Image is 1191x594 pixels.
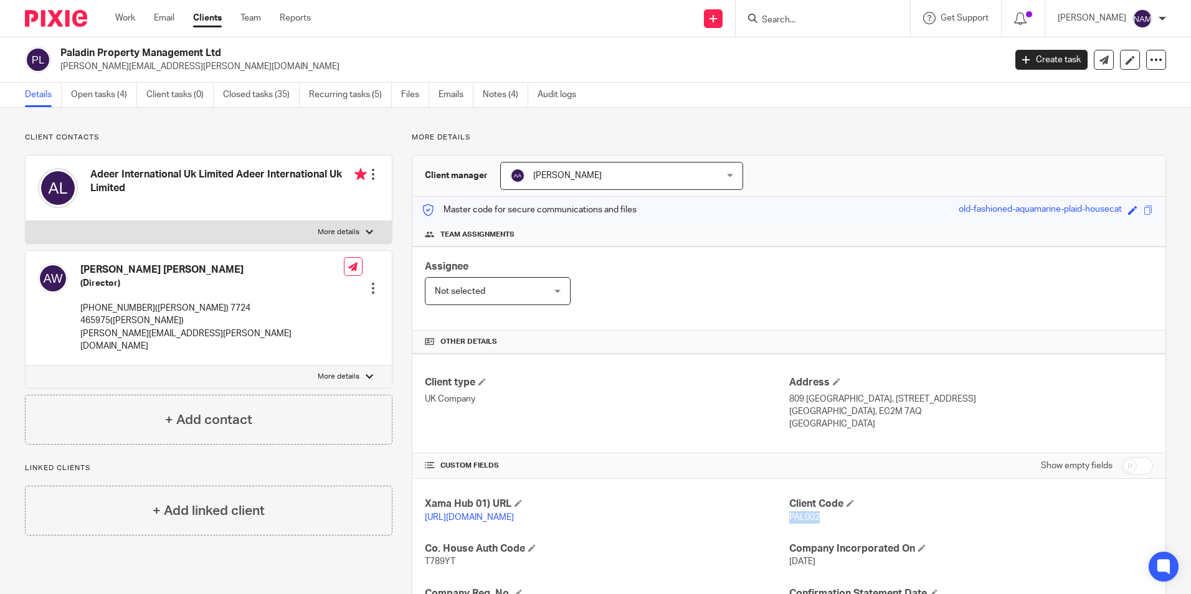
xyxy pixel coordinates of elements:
a: Open tasks (4) [71,83,137,107]
label: Show empty fields [1041,460,1113,472]
a: Recurring tasks (5) [309,83,392,107]
p: More details [318,372,359,382]
img: Pixie [25,10,87,27]
p: [PERSON_NAME] [1058,12,1126,24]
h4: Client type [425,376,789,389]
h4: + Add linked client [153,501,265,521]
span: Team assignments [440,230,515,240]
h2: Paladin Property Management Ltd [60,47,809,60]
h4: CUSTOM FIELDS [425,461,789,471]
p: UK Company [425,393,789,405]
a: Create task [1015,50,1088,70]
a: Files [401,83,429,107]
p: [GEOGRAPHIC_DATA], EC2M 7AQ [789,405,1153,418]
h4: Client Code [789,497,1153,511]
img: svg%3E [1132,9,1152,29]
span: T789YT [425,557,455,566]
a: Client tasks (0) [146,83,214,107]
a: Notes (4) [483,83,528,107]
span: [DATE] [789,557,815,566]
div: old-fashioned-aquamarine-plaid-housecat [959,203,1122,217]
p: More details [412,133,1166,143]
img: svg%3E [38,168,78,208]
p: [PERSON_NAME][EMAIL_ADDRESS][PERSON_NAME][DOMAIN_NAME] [60,60,997,73]
p: Client contacts [25,133,392,143]
h3: Client manager [425,169,488,182]
span: [PERSON_NAME] [533,171,602,180]
h5: (Director) [80,277,344,290]
a: Closed tasks (35) [223,83,300,107]
a: Team [240,12,261,24]
a: Audit logs [538,83,586,107]
p: [PERSON_NAME][EMAIL_ADDRESS][PERSON_NAME][DOMAIN_NAME] [80,328,344,353]
p: More details [318,227,359,237]
p: 809 [GEOGRAPHIC_DATA], [STREET_ADDRESS] [789,393,1153,405]
img: svg%3E [510,168,525,183]
h4: + Add contact [165,410,252,430]
h4: Co. House Auth Code [425,542,789,555]
a: [URL][DOMAIN_NAME] [425,513,514,522]
h4: Xama Hub 01) URL [425,497,789,511]
span: Get Support [941,14,989,22]
span: PAL002 [789,513,820,522]
img: svg%3E [38,263,68,293]
p: Linked clients [25,463,392,473]
p: [GEOGRAPHIC_DATA] [789,418,1153,430]
span: Other details [440,337,497,347]
a: Work [115,12,135,24]
a: Email [154,12,174,24]
input: Search [761,15,873,26]
a: Details [25,83,62,107]
img: svg%3E [25,47,51,73]
a: Clients [193,12,222,24]
h4: [PERSON_NAME] [PERSON_NAME] [80,263,344,276]
h4: Company Incorporated On [789,542,1153,555]
span: Assignee [425,262,468,271]
a: Emails [439,83,473,107]
p: [PHONE_NUMBER]([PERSON_NAME]) 7724 465975([PERSON_NAME]) [80,302,344,328]
p: Master code for secure communications and files [422,204,637,216]
span: Not selected [435,287,485,296]
i: Primary [354,168,367,181]
h4: Address [789,376,1153,389]
a: Reports [280,12,311,24]
h4: Adeer International Uk Limited Adeer International Uk Limited [90,168,367,195]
